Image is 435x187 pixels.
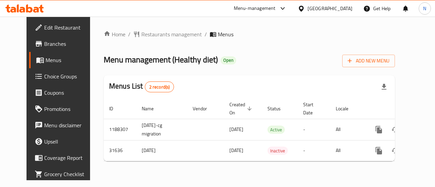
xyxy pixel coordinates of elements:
[29,52,99,68] a: Menus
[44,170,94,178] span: Grocery Checklist
[267,147,288,155] span: Inactive
[342,55,395,67] button: Add New Menu
[145,84,174,90] span: 2 record(s)
[348,57,389,65] span: Add New Menu
[221,56,236,64] div: Open
[136,119,187,140] td: [DATE]-cg migration
[141,30,202,38] span: Restaurants management
[109,105,122,113] span: ID
[193,105,216,113] span: Vendor
[44,121,94,129] span: Menu disclaimer
[387,121,403,138] button: Change Status
[104,30,395,38] nav: breadcrumb
[29,85,99,101] a: Coupons
[371,121,387,138] button: more
[387,143,403,159] button: Change Status
[142,105,162,113] span: Name
[29,133,99,150] a: Upsell
[109,81,174,92] h2: Menus List
[44,89,94,97] span: Coupons
[29,68,99,85] a: Choice Groups
[44,105,94,113] span: Promotions
[376,79,392,95] div: Export file
[303,100,322,117] span: Start Date
[267,126,285,134] span: Active
[44,137,94,146] span: Upsell
[205,30,207,38] li: /
[298,140,330,161] td: -
[104,140,136,161] td: 31636
[218,30,233,38] span: Menus
[234,4,276,13] div: Menu-management
[336,105,357,113] span: Locale
[145,81,174,92] div: Total records count
[371,143,387,159] button: more
[136,140,187,161] td: [DATE]
[44,40,94,48] span: Branches
[44,23,94,32] span: Edit Restaurant
[128,30,130,38] li: /
[229,125,243,134] span: [DATE]
[330,140,365,161] td: All
[229,100,254,117] span: Created On
[46,56,94,64] span: Menus
[308,5,352,12] div: [GEOGRAPHIC_DATA]
[104,30,125,38] a: Home
[29,166,99,182] a: Grocery Checklist
[330,119,365,140] td: All
[423,5,426,12] span: N
[29,36,99,52] a: Branches
[44,154,94,162] span: Coverage Report
[267,105,290,113] span: Status
[298,119,330,140] td: -
[133,30,202,38] a: Restaurants management
[29,101,99,117] a: Promotions
[29,150,99,166] a: Coverage Report
[44,72,94,80] span: Choice Groups
[221,57,236,63] span: Open
[29,117,99,133] a: Menu disclaimer
[104,119,136,140] td: 1188307
[104,52,218,67] span: Menu management ( Healthy diet )
[29,19,99,36] a: Edit Restaurant
[229,146,243,155] span: [DATE]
